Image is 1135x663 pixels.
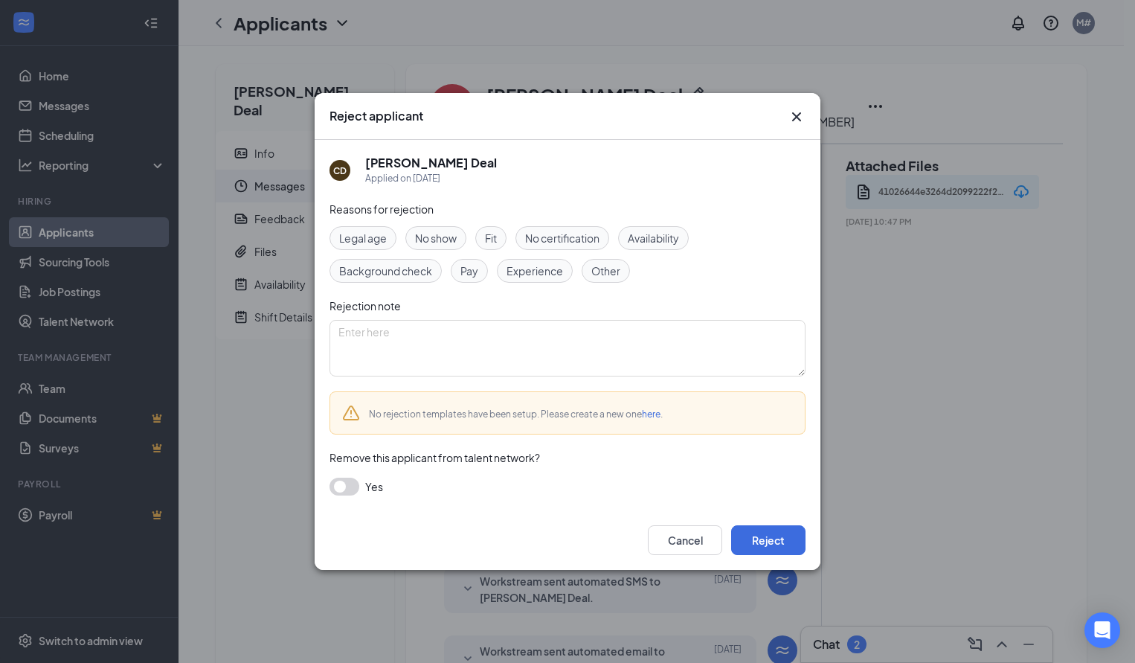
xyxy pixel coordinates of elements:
[788,108,806,126] button: Close
[788,108,806,126] svg: Cross
[329,451,540,464] span: Remove this applicant from talent network?
[339,263,432,279] span: Background check
[642,409,660,420] a: here
[339,230,387,246] span: Legal age
[1084,612,1120,648] div: Open Intercom Messenger
[342,404,360,422] svg: Warning
[525,230,599,246] span: No certification
[648,525,722,555] button: Cancel
[329,108,423,124] h3: Reject applicant
[329,202,434,216] span: Reasons for rejection
[329,299,401,313] span: Rejection note
[365,478,383,496] span: Yes
[369,409,663,420] span: No rejection templates have been setup. Please create a new one .
[731,525,806,555] button: Reject
[415,230,457,246] span: No show
[460,263,478,279] span: Pay
[365,155,497,171] h5: [PERSON_NAME] Deal
[507,263,563,279] span: Experience
[628,230,679,246] span: Availability
[365,171,497,186] div: Applied on [DATE]
[485,230,497,246] span: Fit
[333,164,347,177] div: CD
[591,263,620,279] span: Other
